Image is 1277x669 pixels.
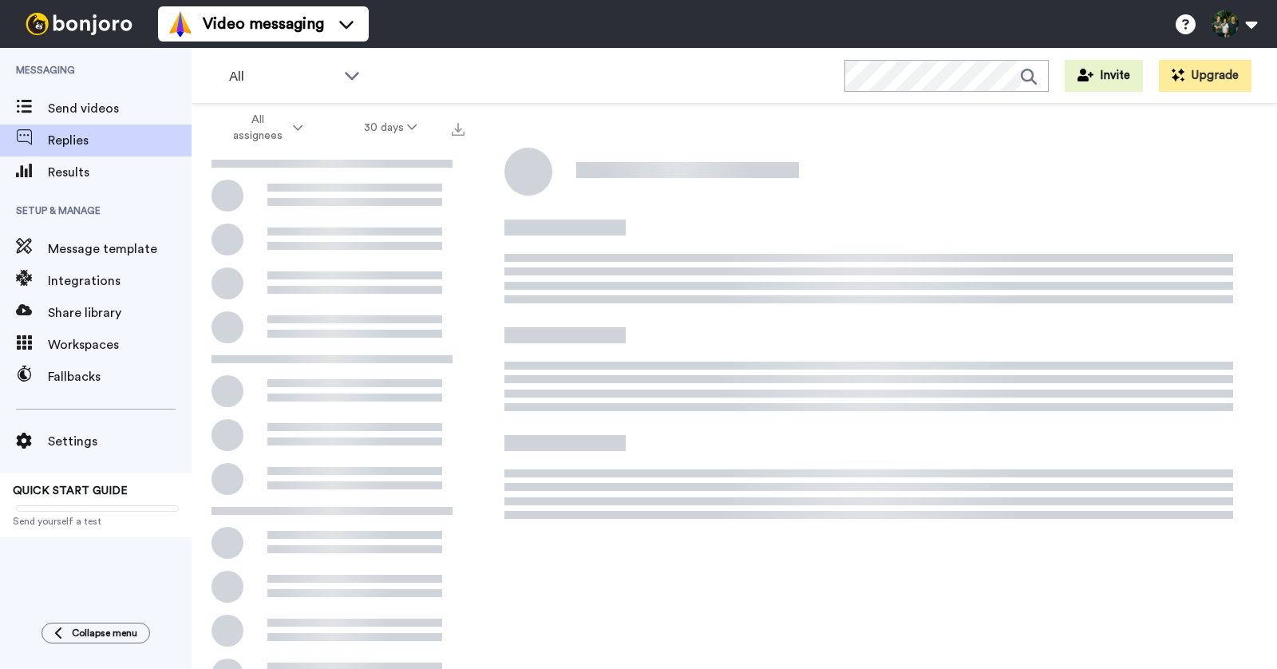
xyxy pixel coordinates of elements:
span: All [229,67,336,86]
button: Export all results that match these filters now. [447,116,469,140]
span: Share library [48,303,192,323]
span: QUICK START GUIDE [13,485,128,497]
span: Integrations [48,271,192,291]
span: Workspaces [48,335,192,354]
span: Send videos [48,99,192,118]
span: All assignees [225,112,290,144]
span: Fallbacks [48,367,192,386]
span: Video messaging [203,13,324,35]
img: export.svg [452,123,465,136]
button: All assignees [195,105,334,150]
span: Settings [48,432,192,451]
span: Results [48,163,192,182]
span: Collapse menu [72,627,137,639]
button: Invite [1065,60,1143,92]
span: Replies [48,131,192,150]
button: Collapse menu [42,623,150,643]
span: Send yourself a test [13,515,179,528]
img: vm-color.svg [168,11,193,37]
button: 30 days [334,113,448,142]
span: Message template [48,239,192,259]
button: Upgrade [1159,60,1251,92]
img: bj-logo-header-white.svg [19,13,139,35]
